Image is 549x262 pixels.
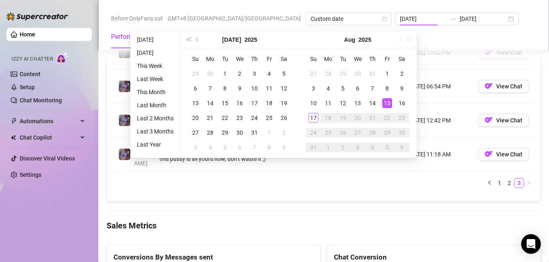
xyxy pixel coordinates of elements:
span: thunderbolt [11,118,17,124]
a: Discover Viral Videos [20,155,75,162]
td: [DATE] 12:42 PM [404,104,473,138]
img: Jaylie [119,115,130,126]
button: right [524,178,534,188]
span: View Chat [496,83,522,90]
div: 2 [302,150,304,158]
img: Chat Copilot [11,135,16,140]
span: Izzy AI Chatter [11,55,53,63]
img: OF [485,48,493,56]
div: 8 [289,150,292,158]
a: Settings [20,172,41,178]
a: OFView Chat [478,85,529,91]
span: picture [283,84,288,88]
span: video-camera [295,84,300,88]
li: Next Page [524,178,534,188]
span: video-camera [295,151,300,156]
a: Home [20,31,35,38]
img: Jaylie [119,149,130,160]
span: to [450,16,456,22]
input: Start date [400,14,447,23]
td: [DATE] 11:56 AM [342,70,404,104]
div: 3 [289,82,292,90]
span: Custom date [311,13,387,25]
button: left [485,178,495,188]
img: Jaylie [119,81,130,92]
div: 2 [289,48,292,56]
a: Chat Monitoring [20,97,62,104]
span: View Chat [496,49,522,56]
td: $189 [311,36,342,70]
button: OFView Chat [478,80,529,93]
h4: Sales Metrics [107,220,541,231]
span: [PERSON_NAME] [134,142,150,167]
td: [DATE] 06:54 PM [404,70,473,104]
span: right [526,180,531,185]
img: Jaylie [119,47,130,58]
td: $199.99 [311,70,342,104]
span: [PERSON_NAME] [134,40,150,65]
span: GMT+8 [GEOGRAPHIC_DATA]/[GEOGRAPHIC_DATA] [168,12,301,25]
span: [PERSON_NAME] [134,74,150,99]
span: swap-right [450,16,456,22]
td: [DATE] 11:18 AM [404,138,473,172]
div: Open Intercom Messenger [521,234,541,254]
div: ive never sent anything this naughty before babe 🥵 spreading both my holes, and longer vids to sa... [159,73,273,100]
li: 3 [514,178,524,188]
span: video-camera [283,117,288,122]
span: [PERSON_NAME] [134,108,150,133]
input: End date [460,14,506,23]
div: this time babe, I got fully naked for you 🤤 this pussy is all yours now, don’t waste it ;) [159,145,273,163]
td: [DATE] 11:55 AM [342,104,404,138]
li: 1 [495,178,504,188]
a: OFView Chat [478,51,529,57]
td: [DATE] 02:45 PM [342,36,404,70]
img: AI Chatter [56,52,69,64]
td: $39.99 [311,138,342,172]
div: Almost 10 mins I don't usually send this one out but I really wanna show it to you babe 👀🥹 here's... [159,107,273,134]
span: calendar [382,16,387,21]
button: OFView Chat [478,114,529,127]
div: Performance Breakdown [111,32,182,42]
a: OFView Chat [478,153,529,159]
button: OFView Chat [478,46,529,59]
div: Almost 10 mins [PERSON_NAME] I don't usually send this one out but I really wanna show it to you ... [159,39,273,66]
td: $199.99 [311,104,342,138]
img: OF [485,116,493,124]
span: Chat Copilot [20,131,78,144]
a: 3 [515,178,524,187]
li: 2 [504,178,514,188]
a: Content [20,71,41,77]
span: video-camera [283,50,288,54]
div: Sales Metrics [267,32,306,42]
span: View Chat [496,117,522,124]
img: logo-BBDzfeDw.svg [7,12,68,20]
span: picture [283,151,288,156]
td: [DATE] 10:02 PM [404,36,473,70]
a: 1 [495,178,504,187]
a: OFView Chat [478,119,529,125]
td: [DATE] 11:10 AM [342,138,404,172]
img: OF [485,82,493,90]
span: Automations [20,115,78,128]
div: 2 [289,116,292,124]
button: OFView Chat [478,148,529,161]
span: Before OnlyFans cut [111,12,163,25]
img: OF [485,150,493,158]
div: 5 [302,82,304,90]
li: Previous Page [485,178,495,188]
span: View Chat [496,151,522,158]
a: Setup [20,84,35,90]
div: Activity [232,32,254,42]
div: Payouts [195,32,219,42]
a: 2 [505,178,514,187]
span: left [487,180,492,185]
